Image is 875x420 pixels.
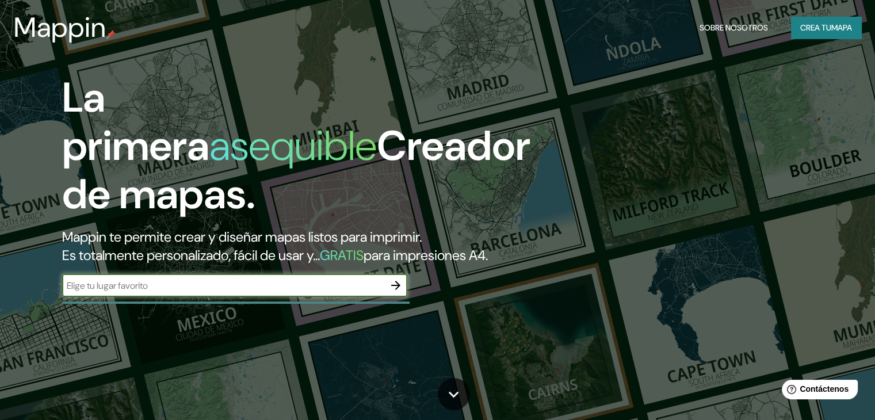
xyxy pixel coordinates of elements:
font: Sobre nosotros [700,22,768,33]
font: Mappin [14,9,106,45]
font: La primera [62,71,209,173]
font: Es totalmente personalizado, fácil de usar y... [62,246,320,264]
font: Crea tu [800,22,831,33]
font: mapa [831,22,852,33]
font: GRATIS [320,246,364,264]
font: Creador de mapas. [62,119,530,221]
font: asequible [209,119,377,173]
font: Mappin te permite crear y diseñar mapas listos para imprimir. [62,228,422,246]
iframe: Lanzador de widgets de ayuda [773,375,862,407]
button: Crea tumapa [791,17,861,39]
img: pin de mapeo [106,30,116,39]
button: Sobre nosotros [695,17,773,39]
input: Elige tu lugar favorito [62,279,384,292]
font: para impresiones A4. [364,246,488,264]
